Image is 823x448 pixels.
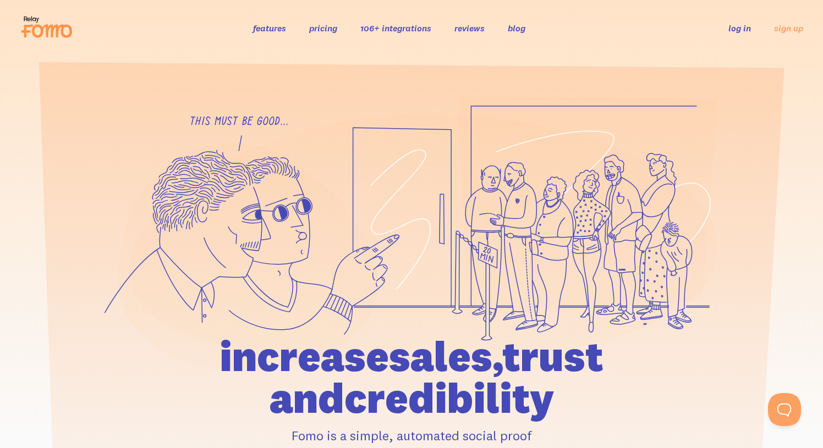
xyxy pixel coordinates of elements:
a: features [253,23,286,34]
a: reviews [454,23,485,34]
h1: increase sales, trust and credibility [157,335,666,419]
a: 106+ integrations [360,23,431,34]
a: sign up [774,23,803,34]
a: pricing [309,23,337,34]
iframe: To enrich screen reader interactions, please activate Accessibility in Grammarly extension settings [768,393,801,426]
a: blog [508,23,525,34]
a: log in [728,23,751,34]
